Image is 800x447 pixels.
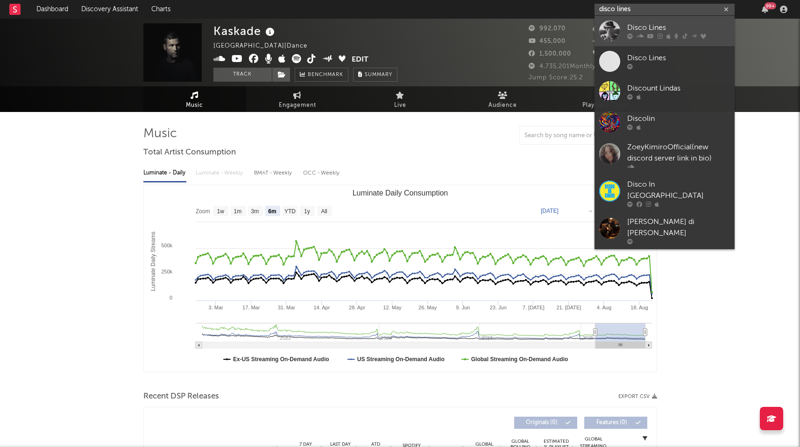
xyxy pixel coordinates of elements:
[349,305,365,310] text: 28. Apr
[213,41,318,52] div: [GEOGRAPHIC_DATA] | Dance
[630,305,648,310] text: 18. Aug
[582,100,629,111] span: Playlists/Charts
[595,175,735,212] a: Disco In [GEOGRAPHIC_DATA]
[196,208,210,215] text: Zoom
[246,86,349,112] a: Engagement
[277,305,295,310] text: 31. Mar
[529,38,566,44] span: 455,000
[321,208,327,215] text: All
[349,86,452,112] a: Live
[452,86,554,112] a: Audience
[242,305,260,310] text: 17. Mar
[279,100,316,111] span: Engagement
[554,86,657,112] a: Playlists/Charts
[303,165,340,181] div: OCC - Weekly
[352,54,368,66] button: Edit
[596,305,611,310] text: 4. Aug
[313,305,330,310] text: 14. Apr
[308,70,343,81] span: Benchmark
[357,356,444,363] text: US Streaming On-Demand Audio
[489,305,506,310] text: 23. Jun
[143,86,246,112] a: Music
[529,63,627,70] span: 4,735,201 Monthly Listeners
[593,51,629,57] span: 168,074
[627,53,730,64] div: Disco Lines
[595,16,735,46] a: Disco Lines
[143,165,186,181] div: Luminate - Daily
[295,68,348,82] a: Benchmark
[208,305,223,310] text: 3. Mar
[514,417,577,429] button: Originals(0)
[520,420,563,426] span: Originals ( 0 )
[456,305,470,310] text: 9. Jun
[618,394,657,399] button: Export CSV
[365,72,392,77] span: Summary
[529,26,566,32] span: 992,070
[765,2,776,9] div: 99 +
[213,68,272,82] button: Track
[213,23,277,39] div: Kaskade
[268,208,276,215] text: 6m
[353,68,397,82] button: Summary
[186,100,203,111] span: Music
[590,420,633,426] span: Features ( 0 )
[595,4,735,15] input: Search for artists
[304,208,310,215] text: 1y
[627,142,730,164] div: ZoeyKimiroOfficial(new discord server link in bio)
[595,77,735,107] a: Discount Lindas
[143,391,219,402] span: Recent DSP Releases
[383,305,402,310] text: 12. May
[520,132,618,140] input: Search by song name or URL
[471,356,568,363] text: Global Streaming On-Demand Audio
[595,46,735,77] a: Disco Lines
[556,305,581,310] text: 21. [DATE]
[144,185,657,372] svg: Luminate Daily Consumption
[352,189,448,197] text: Luminate Daily Consumption
[541,208,559,214] text: [DATE]
[522,305,544,310] text: 7. [DATE]
[593,38,634,44] span: 1,494,147
[217,208,224,215] text: 1w
[627,22,730,34] div: Disco Lines
[595,107,735,137] a: Discolin
[588,208,593,214] text: →
[627,83,730,94] div: Discount Lindas
[394,100,406,111] span: Live
[234,208,241,215] text: 1m
[529,51,571,57] span: 1,500,000
[149,231,156,291] text: Luminate Daily Streams
[627,179,730,202] div: Disco In [GEOGRAPHIC_DATA]
[627,217,730,239] div: [PERSON_NAME] di [PERSON_NAME]
[233,356,329,363] text: Ex-US Streaming On-Demand Audio
[593,26,629,32] span: 188,200
[584,417,647,429] button: Features(0)
[169,295,172,300] text: 0
[161,243,172,248] text: 500k
[143,147,236,158] span: Total Artist Consumption
[251,208,259,215] text: 3m
[254,165,294,181] div: BMAT - Weekly
[762,6,768,13] button: 99+
[595,212,735,249] a: [PERSON_NAME] di [PERSON_NAME]
[284,208,295,215] text: YTD
[529,75,583,81] span: Jump Score: 25.2
[488,100,517,111] span: Audience
[418,305,437,310] text: 26. May
[627,113,730,125] div: Discolin
[161,269,172,274] text: 250k
[595,137,735,175] a: ZoeyKimiroOfficial(new discord server link in bio)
